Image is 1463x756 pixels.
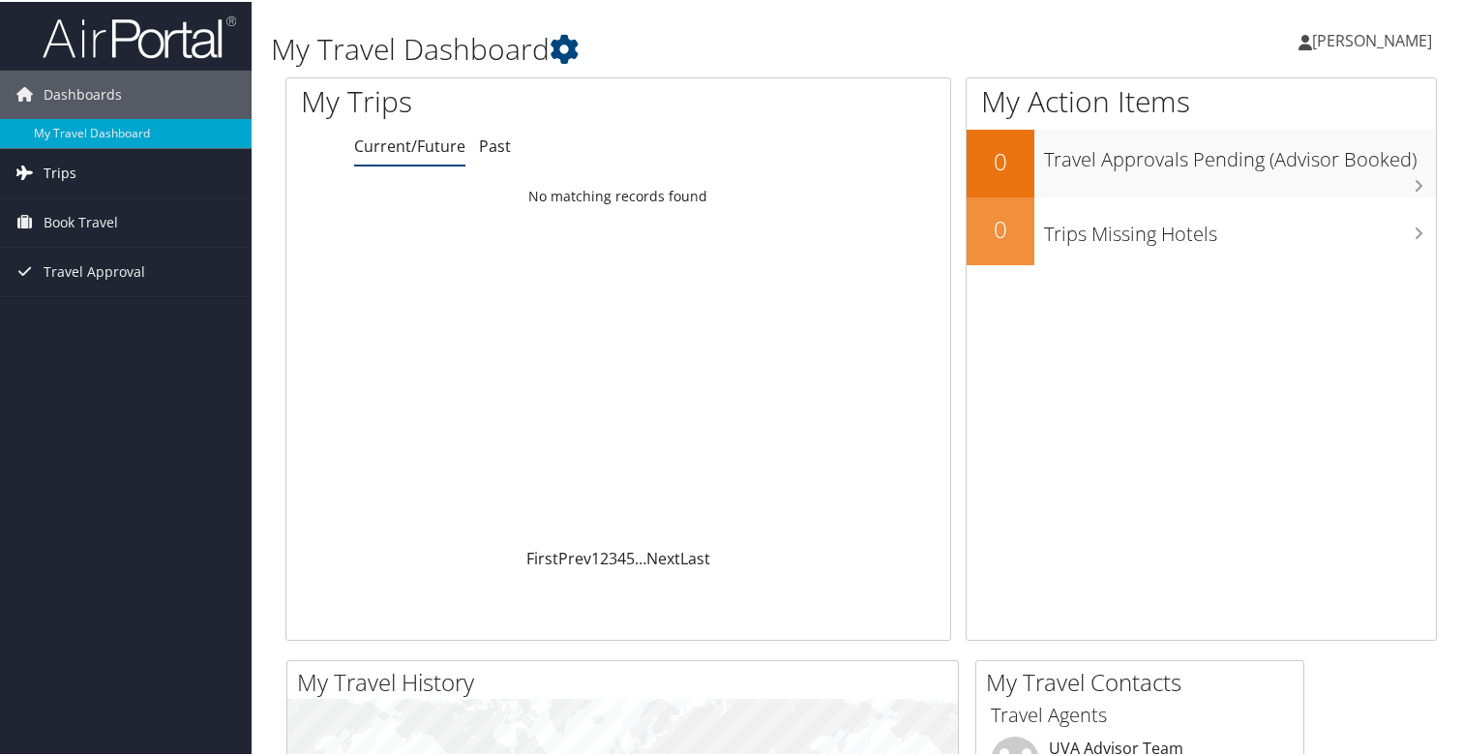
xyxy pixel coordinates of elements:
[609,546,617,567] a: 3
[286,177,950,212] td: No matching records found
[301,79,659,120] h1: My Trips
[354,134,465,155] a: Current/Future
[967,128,1436,196] a: 0Travel Approvals Pending (Advisor Booked)
[680,546,710,567] a: Last
[1044,209,1436,246] h3: Trips Missing Hotels
[967,79,1436,120] h1: My Action Items
[479,134,511,155] a: Past
[986,664,1303,697] h2: My Travel Contacts
[967,196,1436,263] a: 0Trips Missing Hotels
[626,546,635,567] a: 5
[44,246,145,294] span: Travel Approval
[991,700,1289,727] h3: Travel Agents
[271,27,1058,68] h1: My Travel Dashboard
[297,664,958,697] h2: My Travel History
[967,143,1034,176] h2: 0
[558,546,591,567] a: Prev
[44,147,76,196] span: Trips
[1299,10,1451,68] a: [PERSON_NAME]
[600,546,609,567] a: 2
[646,546,680,567] a: Next
[635,546,646,567] span: …
[967,211,1034,244] h2: 0
[43,13,236,58] img: airportal-logo.png
[526,546,558,567] a: First
[44,197,118,245] span: Book Travel
[617,546,626,567] a: 4
[1312,28,1432,49] span: [PERSON_NAME]
[591,546,600,567] a: 1
[44,69,122,117] span: Dashboards
[1044,135,1436,171] h3: Travel Approvals Pending (Advisor Booked)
